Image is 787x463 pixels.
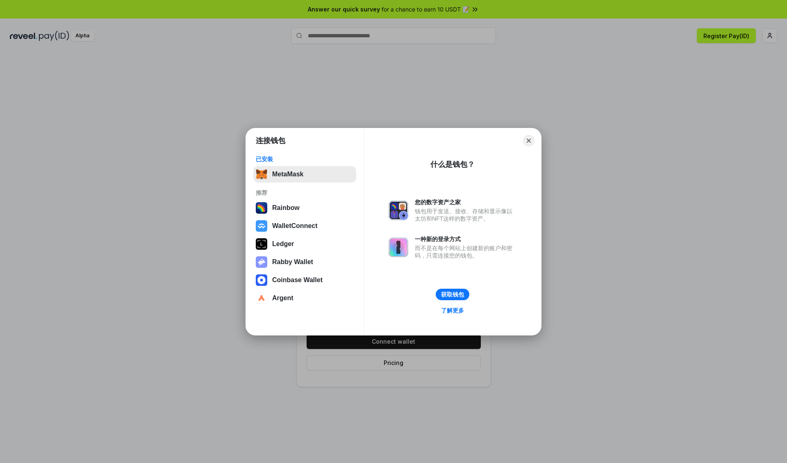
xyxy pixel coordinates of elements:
[256,220,267,232] img: svg+xml,%3Csvg%20width%3D%2228%22%20height%3D%2228%22%20viewBox%3D%220%200%2028%2028%22%20fill%3D...
[253,200,356,216] button: Rainbow
[430,160,475,169] div: 什么是钱包？
[441,291,464,298] div: 获取钱包
[272,258,313,266] div: Rabby Wallet
[253,218,356,234] button: WalletConnect
[415,208,516,222] div: 钱包用于发送、接收、存储和显示像以太坊和NFT这样的数字资产。
[256,292,267,304] img: svg+xml,%3Csvg%20width%3D%2228%22%20height%3D%2228%22%20viewBox%3D%220%200%2028%2028%22%20fill%3D...
[256,274,267,286] img: svg+xml,%3Csvg%20width%3D%2228%22%20height%3D%2228%22%20viewBox%3D%220%200%2028%2028%22%20fill%3D...
[272,294,293,302] div: Argent
[256,202,267,214] img: svg+xml,%3Csvg%20width%3D%22120%22%20height%3D%22120%22%20viewBox%3D%220%200%20120%20120%22%20fil...
[272,240,294,248] div: Ledger
[256,136,285,146] h1: 连接钱包
[256,256,267,268] img: svg+xml,%3Csvg%20xmlns%3D%22http%3A%2F%2Fwww.w3.org%2F2000%2Fsvg%22%20fill%3D%22none%22%20viewBox...
[256,169,267,180] img: svg+xml,%3Csvg%20fill%3D%22none%22%20height%3D%2233%22%20viewBox%3D%220%200%2035%2033%22%20width%...
[389,201,408,220] img: svg+xml,%3Csvg%20xmlns%3D%22http%3A%2F%2Fwww.w3.org%2F2000%2Fsvg%22%20fill%3D%22none%22%20viewBox...
[415,244,516,259] div: 而不是在每个网站上创建新的账户和密码，只需连接您的钱包。
[415,235,516,243] div: 一种新的登录方式
[272,276,323,284] div: Coinbase Wallet
[272,222,318,230] div: WalletConnect
[272,171,303,178] div: MetaMask
[253,236,356,252] button: Ledger
[415,198,516,206] div: 您的数字资产之家
[253,166,356,182] button: MetaMask
[256,155,354,163] div: 已安装
[441,307,464,314] div: 了解更多
[253,272,356,288] button: Coinbase Wallet
[436,289,469,300] button: 获取钱包
[523,135,535,146] button: Close
[253,254,356,270] button: Rabby Wallet
[253,290,356,306] button: Argent
[389,237,408,257] img: svg+xml,%3Csvg%20xmlns%3D%22http%3A%2F%2Fwww.w3.org%2F2000%2Fsvg%22%20fill%3D%22none%22%20viewBox...
[272,204,300,212] div: Rainbow
[436,305,469,316] a: 了解更多
[256,238,267,250] img: svg+xml,%3Csvg%20xmlns%3D%22http%3A%2F%2Fwww.w3.org%2F2000%2Fsvg%22%20width%3D%2228%22%20height%3...
[256,189,354,196] div: 推荐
